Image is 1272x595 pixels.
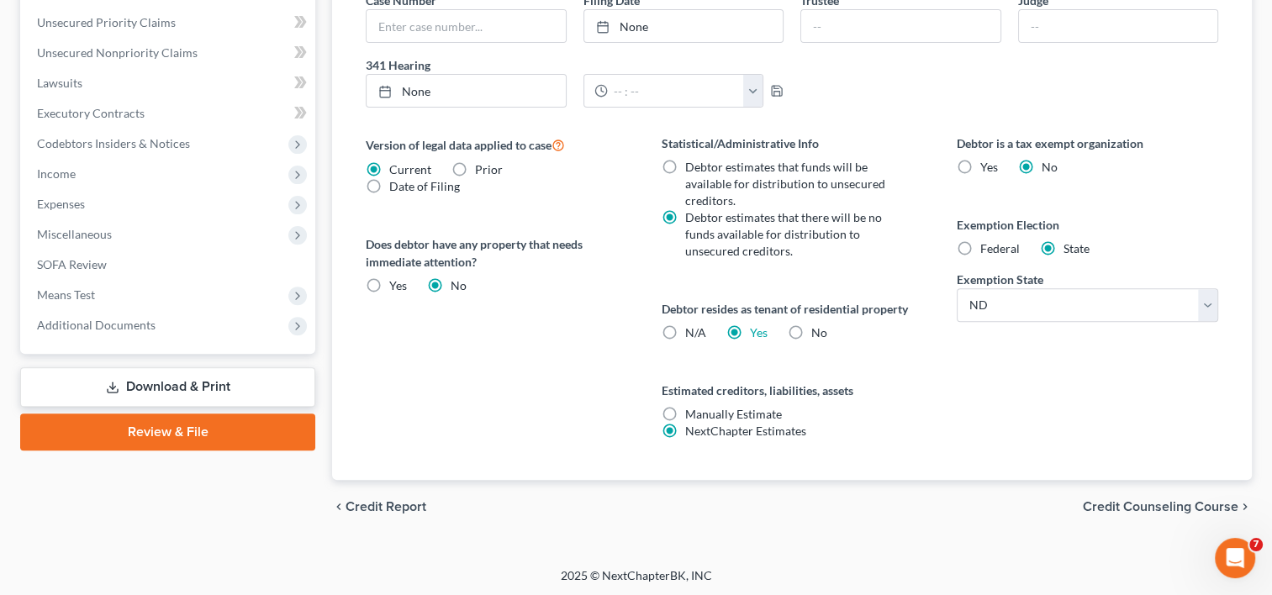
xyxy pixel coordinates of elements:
[662,382,923,399] label: Estimated creditors, liabilities, assets
[1083,500,1252,513] button: Credit Counseling Course chevron_right
[37,166,76,181] span: Income
[24,98,315,129] a: Executory Contracts
[662,134,923,152] label: Statistical/Administrative Info
[584,10,783,42] a: None
[37,318,156,332] span: Additional Documents
[366,235,627,271] label: Does debtor have any property that needs immediate attention?
[1083,500,1238,513] span: Credit Counseling Course
[685,424,806,438] span: NextChapter Estimates
[332,500,426,513] button: chevron_left Credit Report
[37,197,85,211] span: Expenses
[37,227,112,241] span: Miscellaneous
[367,10,565,42] input: Enter case number...
[451,278,467,292] span: No
[750,325,768,340] a: Yes
[811,325,827,340] span: No
[957,271,1043,288] label: Exemption State
[1042,160,1058,174] span: No
[662,300,923,318] label: Debtor resides as tenant of residential property
[346,500,426,513] span: Credit Report
[367,75,565,107] a: None
[801,10,1000,42] input: --
[37,15,176,29] span: Unsecured Priority Claims
[20,413,315,450] a: Review & File
[24,68,315,98] a: Lawsuits
[980,241,1020,255] span: Federal
[475,162,503,176] span: Prior
[389,179,460,193] span: Date of Filing
[366,134,627,155] label: Version of legal data applied to case
[24,38,315,68] a: Unsecured Nonpriority Claims
[24,250,315,280] a: SOFA Review
[332,500,346,513] i: chevron_left
[37,287,95,302] span: Means Test
[957,216,1218,234] label: Exemption Election
[980,160,998,174] span: Yes
[37,76,82,90] span: Lawsuits
[24,8,315,38] a: Unsecured Priority Claims
[1238,500,1252,513] i: chevron_right
[37,106,145,120] span: Executory Contracts
[685,160,885,208] span: Debtor estimates that funds will be available for distribution to unsecured creditors.
[685,210,882,258] span: Debtor estimates that there will be no funds available for distribution to unsecured creditors.
[389,162,431,176] span: Current
[37,136,190,150] span: Codebtors Insiders & Notices
[685,325,706,340] span: N/A
[20,367,315,407] a: Download & Print
[389,278,407,292] span: Yes
[957,134,1218,152] label: Debtor is a tax exempt organization
[1215,538,1255,578] iframe: Intercom live chat
[37,257,107,271] span: SOFA Review
[608,75,744,107] input: -- : --
[1064,241,1090,255] span: State
[1019,10,1217,42] input: --
[685,407,782,421] span: Manually Estimate
[1249,538,1263,551] span: 7
[357,56,792,74] label: 341 Hearing
[37,45,198,60] span: Unsecured Nonpriority Claims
